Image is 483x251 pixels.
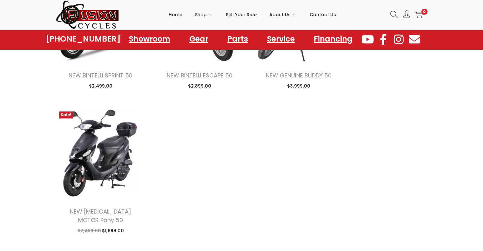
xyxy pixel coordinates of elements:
a: NEW [MEDICAL_DATA] MOTOR Pony 50 [70,208,131,224]
span: 2,499.00 [77,228,101,234]
span: About Us [269,7,291,23]
span: Sell Your Ride [226,7,257,23]
span: 1,899.00 [102,228,124,234]
span: $ [287,83,290,89]
a: Parts [221,32,254,46]
a: Service [261,32,301,46]
a: Shop [195,0,213,29]
a: Contact Us [310,0,336,29]
a: Showroom [123,32,177,46]
a: Home [169,0,182,29]
span: $ [77,228,80,234]
a: NEW BINTELLI ESCAPE 50 [167,71,232,79]
span: Shop [195,7,207,23]
span: $ [102,228,104,234]
a: About Us [269,0,297,29]
a: Sell Your Ride [226,0,257,29]
nav: Primary navigation [119,0,386,29]
a: NEW BINTELLI SPRINT 50 [69,71,132,79]
span: $ [188,83,191,89]
span: $ [89,83,91,89]
span: 2,499.00 [89,83,112,89]
span: Contact Us [310,7,336,23]
a: Gear [183,32,215,46]
span: Home [169,7,182,23]
a: [PHONE_NUMBER] [46,35,121,43]
a: NEW GENUINE BUDDY 50 [266,71,332,79]
a: 0 [415,11,423,18]
nav: Menu [123,32,359,46]
span: 3,999.00 [287,83,310,89]
span: 2,899.00 [188,83,211,89]
a: Financing [307,32,359,46]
